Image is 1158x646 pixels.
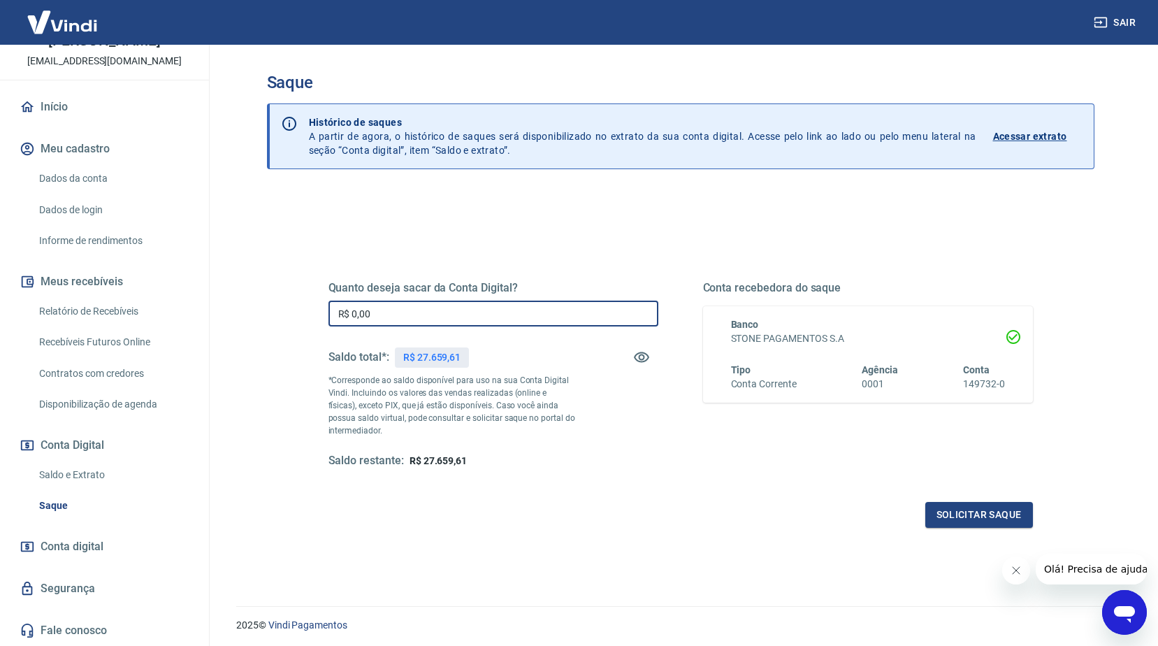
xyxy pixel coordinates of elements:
span: Conta digital [41,537,103,557]
p: [PERSON_NAME] [48,34,160,48]
p: A partir de agora, o histórico de saques será disponibilizado no extrato da sua conta digital. Ac... [309,115,976,157]
button: Sair [1091,10,1141,36]
h5: Conta recebedora do saque [703,281,1033,295]
a: Saldo e Extrato [34,461,192,489]
span: Conta [963,364,990,375]
a: Contratos com credores [34,359,192,388]
h3: Saque [267,73,1094,92]
a: Informe de rendimentos [34,227,192,255]
button: Meus recebíveis [17,266,192,297]
a: Vindi Pagamentos [268,619,347,631]
h6: 0001 [862,377,898,392]
span: R$ 27.659,61 [410,455,467,466]
img: Vindi [17,1,108,43]
iframe: Fechar mensagem [1002,557,1030,584]
iframe: Botão para abrir a janela de mensagens [1102,590,1147,635]
p: [EMAIL_ADDRESS][DOMAIN_NAME] [27,54,182,69]
a: Segurança [17,573,192,604]
p: *Corresponde ao saldo disponível para uso na sua Conta Digital Vindi. Incluindo os valores das ve... [328,374,576,437]
button: Conta Digital [17,430,192,461]
a: Fale conosco [17,615,192,646]
p: Acessar extrato [993,129,1067,143]
p: 2025 © [236,618,1124,633]
a: Saque [34,491,192,520]
a: Início [17,92,192,122]
p: R$ 27.659,61 [403,350,461,365]
h6: STONE PAGAMENTOS S.A [731,331,1005,346]
a: Dados da conta [34,164,192,193]
span: Agência [862,364,898,375]
a: Disponibilização de agenda [34,390,192,419]
span: Banco [731,319,759,330]
span: Tipo [731,364,751,375]
a: Dados de login [34,196,192,224]
a: Relatório de Recebíveis [34,297,192,326]
a: Recebíveis Futuros Online [34,328,192,357]
span: Olá! Precisa de ajuda? [8,10,117,21]
a: Acessar extrato [993,115,1083,157]
button: Solicitar saque [925,502,1033,528]
h6: 149732-0 [963,377,1005,392]
a: Conta digital [17,531,192,562]
h5: Quanto deseja sacar da Conta Digital? [328,281,658,295]
button: Meu cadastro [17,134,192,164]
p: Histórico de saques [309,115,976,129]
h6: Conta Corrente [731,377,797,392]
iframe: Mensagem da empresa [1036,554,1147,584]
h5: Saldo total*: [328,350,389,364]
h5: Saldo restante: [328,454,404,468]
